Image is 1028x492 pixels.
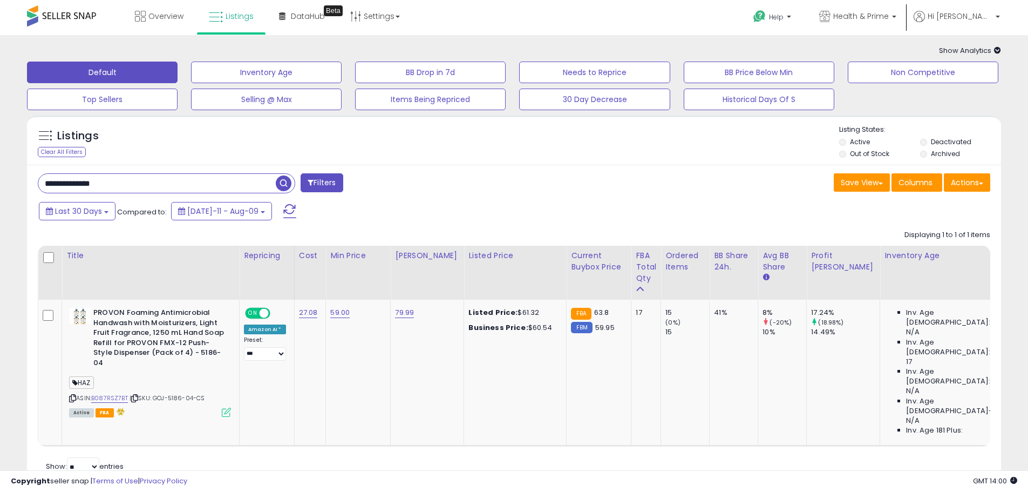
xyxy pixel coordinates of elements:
button: Inventory Age [191,62,342,83]
div: 8% [763,308,806,318]
div: seller snap | | [11,476,187,487]
span: All listings currently available for purchase on Amazon [69,408,94,417]
span: Compared to: [117,207,167,217]
p: Listing States: [839,125,1001,135]
div: $60.54 [468,323,558,333]
div: Title [66,250,235,261]
a: Help [745,2,802,35]
button: 30 Day Decrease [519,89,670,110]
button: Items Being Repriced [355,89,506,110]
div: 15 [665,327,709,337]
a: 59.00 [330,307,350,318]
div: Displaying 1 to 1 of 1 items [904,230,990,240]
div: Clear All Filters [38,147,86,157]
div: Inventory Age [884,250,1009,261]
i: hazardous material [114,408,125,415]
small: FBM [571,322,592,333]
div: Ordered Items [665,250,705,273]
b: Listed Price: [468,307,518,318]
button: Default [27,62,178,83]
span: Inv. Age [DEMOGRAPHIC_DATA]: [906,308,1005,327]
div: 41% [714,308,750,318]
div: Repricing [244,250,290,261]
img: 4188-aYy2cL._SL40_.jpg [69,308,91,324]
label: Active [850,137,870,146]
span: Last 30 Days [55,206,102,217]
div: Amazon AI * [244,325,286,334]
span: Columns [898,177,932,188]
label: Deactivated [931,137,971,146]
div: BB Share 24h. [714,250,753,273]
small: (-20%) [770,318,792,327]
button: Non Competitive [848,62,998,83]
button: Last 30 Days [39,202,115,220]
span: N/A [906,416,919,426]
button: Selling @ Max [191,89,342,110]
small: FBA [571,308,591,320]
label: Archived [931,149,960,158]
div: Listed Price [468,250,562,261]
button: Save View [834,173,890,192]
div: Cost [299,250,322,261]
span: Health & Prime [833,11,889,22]
span: Overview [148,11,183,22]
a: 79.99 [395,307,414,318]
button: Actions [944,173,990,192]
small: (18.98%) [818,318,843,327]
div: Current Buybox Price [571,250,627,273]
span: | SKU: GOJ-5186-04-CS [130,394,205,402]
span: N/A [906,327,919,337]
button: Top Sellers [27,89,178,110]
span: [DATE]-11 - Aug-09 [187,206,258,217]
span: Help [769,12,784,22]
button: [DATE]-11 - Aug-09 [171,202,272,220]
button: Needs to Reprice [519,62,670,83]
div: 14.49% [811,327,880,337]
a: Terms of Use [92,476,138,486]
span: Show: entries [46,461,124,471]
button: Filters [301,173,343,192]
a: Hi [PERSON_NAME] [914,11,1000,35]
a: 27.08 [299,307,318,318]
div: Profit [PERSON_NAME] [811,250,875,273]
span: HAZ [69,376,94,389]
span: Inv. Age [DEMOGRAPHIC_DATA]-180: [906,396,1005,416]
small: Avg BB Share. [763,273,769,282]
strong: Copyright [11,476,50,486]
span: 2025-09-10 14:00 GMT [973,476,1017,486]
span: OFF [269,309,286,318]
div: Avg BB Share [763,250,802,273]
div: 15 [665,308,709,318]
span: DataHub [291,11,325,22]
i: Get Help [753,10,766,23]
button: BB Drop in 7d [355,62,506,83]
span: Hi [PERSON_NAME] [928,11,992,22]
span: Inv. Age [DEMOGRAPHIC_DATA]: [906,367,1005,386]
a: Privacy Policy [140,476,187,486]
button: Columns [891,173,942,192]
button: BB Price Below Min [684,62,834,83]
a: B087RSZ7BT [91,394,128,403]
div: Min Price [330,250,386,261]
div: $61.32 [468,308,558,318]
span: Show Analytics [939,45,1001,56]
span: Inv. Age [DEMOGRAPHIC_DATA]: [906,338,1005,357]
h5: Listings [57,129,99,144]
span: Listings [226,11,254,22]
div: 17 [636,308,652,318]
div: [PERSON_NAME] [395,250,459,261]
div: FBA Total Qty [636,250,656,284]
b: PROVON Foaming Antimicrobial Handwash with Moisturizers, Light Fruit Fragrance, 1250 mL Hand Soap... [93,308,224,370]
span: ON [246,309,260,318]
span: 63.8 [594,307,609,318]
span: FBA [96,408,114,417]
div: Tooltip anchor [324,5,343,16]
span: Inv. Age 181 Plus: [906,426,963,435]
div: Preset: [244,336,286,361]
span: N/A [906,386,919,396]
span: 59.95 [595,322,615,333]
small: (0%) [665,318,680,327]
label: Out of Stock [850,149,889,158]
b: Business Price: [468,322,528,333]
div: 10% [763,327,806,337]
